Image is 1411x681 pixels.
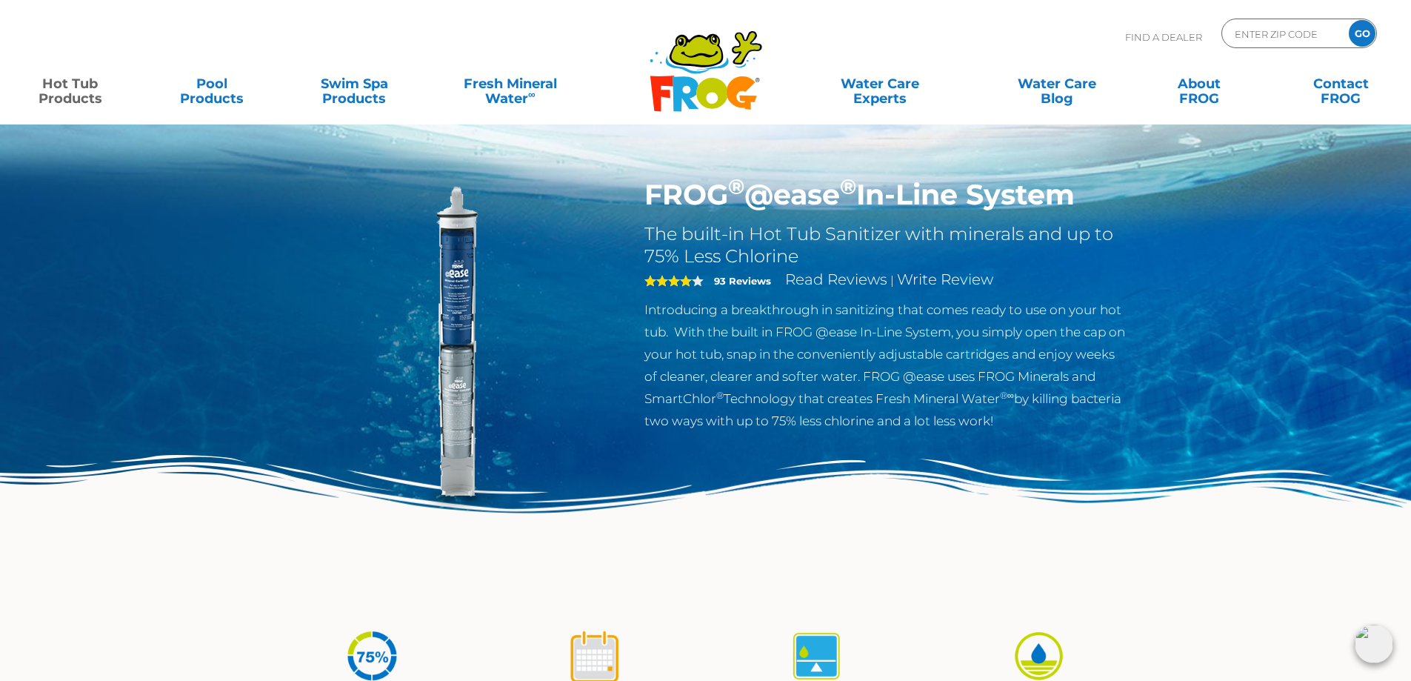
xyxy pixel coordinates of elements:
[644,178,1128,212] h1: FROG @ease In-Line System
[790,69,970,99] a: Water CareExperts
[1001,69,1112,99] a: Water CareBlog
[897,270,993,288] a: Write Review
[1144,69,1254,99] a: AboutFROG
[441,69,579,99] a: Fresh MineralWater∞
[1286,69,1396,99] a: ContactFROG
[785,270,887,288] a: Read Reviews
[728,173,744,199] sup: ®
[840,173,856,199] sup: ®
[714,275,771,287] strong: 93 Reviews
[716,390,724,401] sup: ®
[299,69,410,99] a: Swim SpaProducts
[284,178,623,517] img: inline-system.png
[157,69,267,99] a: PoolProducts
[15,69,125,99] a: Hot TubProducts
[644,275,692,287] span: 4
[1233,23,1333,44] input: Zip Code Form
[644,223,1128,268] h2: The built-in Hot Tub Sanitizer with minerals and up to 75% Less Chlorine
[1355,625,1393,663] img: openIcon
[1125,19,1202,56] p: Find A Dealer
[644,299,1128,432] p: Introducing a breakthrough in sanitizing that comes ready to use on your hot tub. With the built ...
[1000,390,1014,401] sup: ®∞
[1349,20,1375,47] input: GO
[528,88,536,100] sup: ∞
[890,273,894,288] span: |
